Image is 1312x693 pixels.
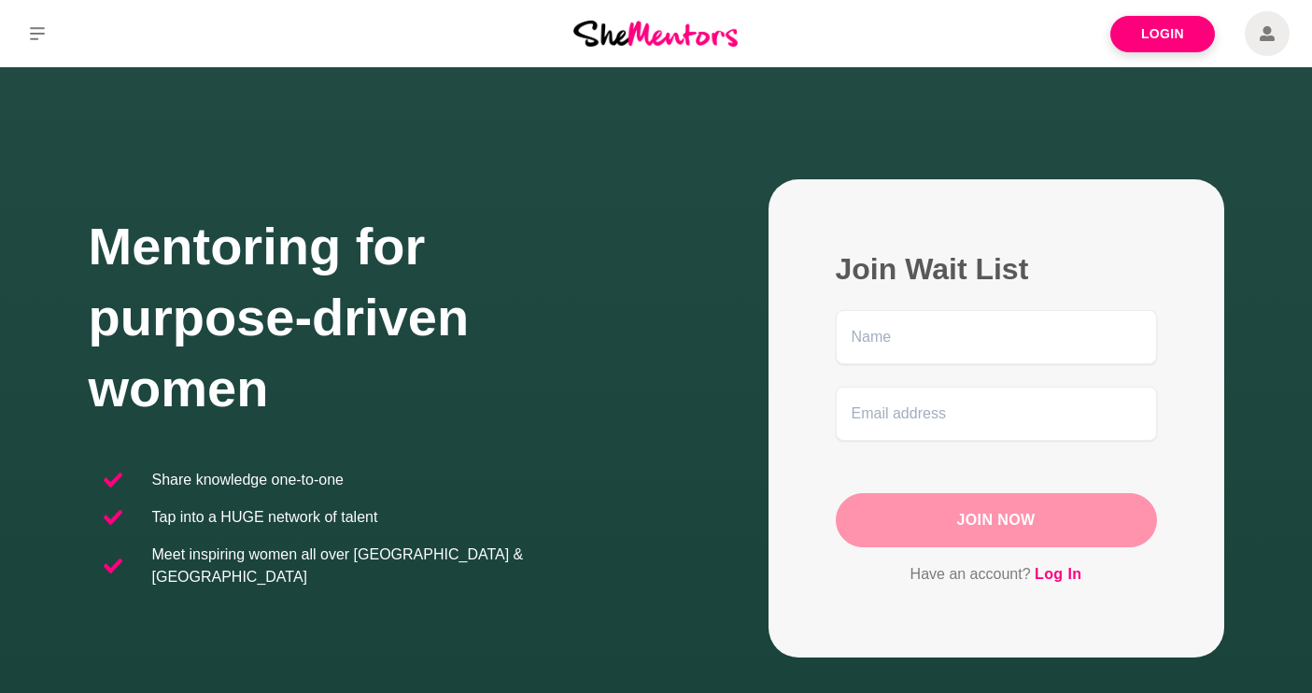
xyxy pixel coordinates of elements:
input: Name [836,310,1157,364]
p: Have an account? [836,562,1157,587]
p: Tap into a HUGE network of talent [152,506,378,529]
p: Share knowledge one-to-one [152,469,344,491]
img: She Mentors Logo [573,21,738,46]
input: Email address [836,387,1157,441]
p: Meet inspiring women all over [GEOGRAPHIC_DATA] & [GEOGRAPHIC_DATA] [152,544,642,588]
h1: Mentoring for purpose-driven women [89,211,656,424]
a: Login [1110,16,1215,52]
h2: Join Wait List [836,250,1157,288]
a: Log In [1035,562,1081,587]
